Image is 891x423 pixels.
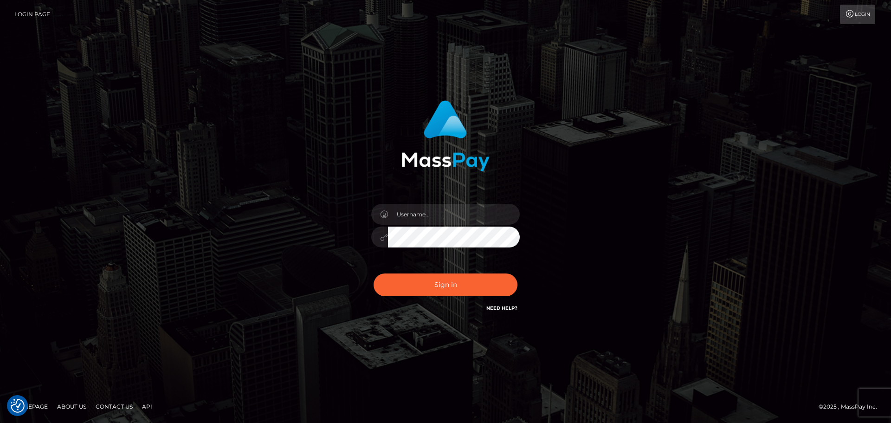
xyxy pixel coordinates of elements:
[840,5,875,24] a: Login
[388,204,520,225] input: Username...
[401,100,490,171] img: MassPay Login
[486,305,517,311] a: Need Help?
[11,399,25,413] button: Consent Preferences
[819,402,884,412] div: © 2025 , MassPay Inc.
[92,399,136,414] a: Contact Us
[10,399,52,414] a: Homepage
[374,273,517,296] button: Sign in
[11,399,25,413] img: Revisit consent button
[138,399,156,414] a: API
[53,399,90,414] a: About Us
[14,5,50,24] a: Login Page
